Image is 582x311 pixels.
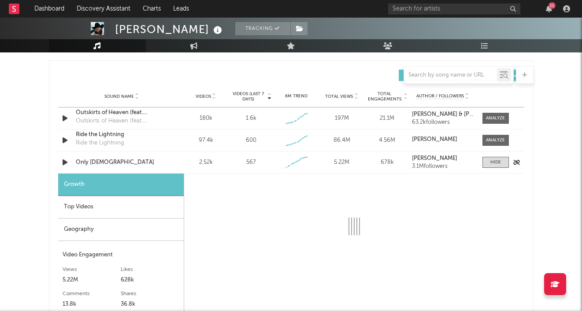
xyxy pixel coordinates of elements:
[321,114,362,123] div: 197M
[412,111,509,117] strong: [PERSON_NAME] & [PERSON_NAME]
[412,155,473,162] a: [PERSON_NAME]
[58,196,184,218] div: Top Videos
[104,94,134,99] span: Sound Name
[412,163,473,170] div: 3.1M followers
[196,94,211,99] span: Videos
[367,114,408,123] div: 21.1M
[76,158,168,167] a: Only [DEMOGRAPHIC_DATA]
[412,111,473,118] a: [PERSON_NAME] & [PERSON_NAME]
[404,72,497,79] input: Search by song name or URL
[63,250,179,260] div: Video Engagement
[388,4,520,15] input: Search for artists
[246,158,256,167] div: 567
[367,158,408,167] div: 678k
[367,136,408,145] div: 4.56M
[412,119,473,126] div: 63.2k followers
[321,158,362,167] div: 5.22M
[185,158,226,167] div: 2.52k
[185,114,226,123] div: 180k
[546,5,552,12] button: 11
[58,174,184,196] div: Growth
[63,289,121,299] div: Comments
[76,117,168,126] div: Outskirts of Heaven (feat. [PERSON_NAME])
[246,114,256,123] div: 1.6k
[412,155,457,161] strong: [PERSON_NAME]
[121,264,179,275] div: Likes
[325,94,353,99] span: Total Views
[121,299,179,310] div: 36.8k
[63,264,121,275] div: Views
[115,22,224,37] div: [PERSON_NAME]
[321,136,362,145] div: 86.4M
[76,108,168,117] a: Outskirts of Heaven (feat. [PERSON_NAME])
[76,139,124,148] div: Ride the Lightning
[367,91,402,102] span: Total Engagements
[276,93,317,100] div: 6M Trend
[63,275,121,285] div: 5.22M
[235,22,290,35] button: Tracking
[121,289,179,299] div: Shares
[58,218,184,241] div: Geography
[185,136,226,145] div: 97.4k
[246,136,256,145] div: 600
[412,137,473,143] a: [PERSON_NAME]
[412,137,457,142] strong: [PERSON_NAME]
[230,91,266,102] span: Videos (last 7 days)
[76,130,168,139] a: Ride the Lightning
[121,275,179,285] div: 628k
[63,299,121,310] div: 13.8k
[416,93,464,99] span: Author / Followers
[549,2,556,9] div: 11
